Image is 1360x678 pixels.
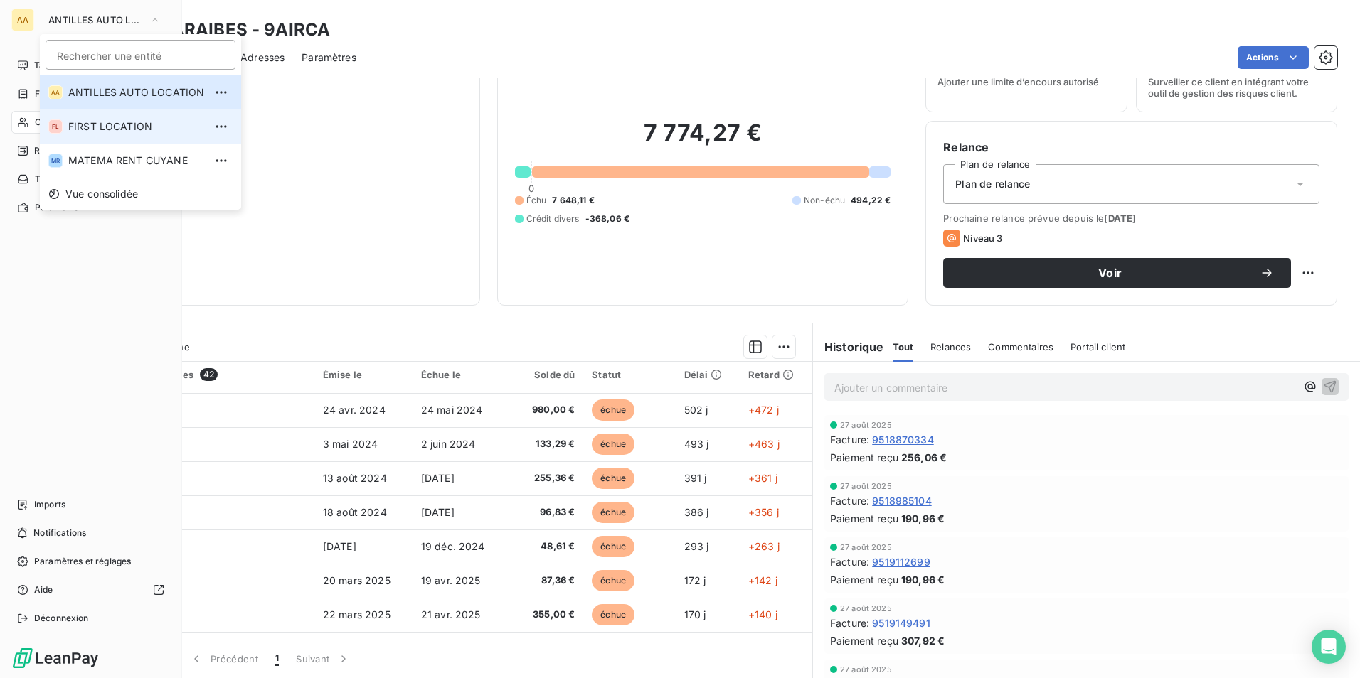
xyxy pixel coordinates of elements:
span: [DATE] [421,506,455,518]
span: Niveau 3 [963,232,1002,244]
span: Non-échu [804,194,845,207]
span: 22 mars 2025 [323,608,391,620]
span: 190,96 € [901,511,945,526]
span: Propriétés Client [115,80,462,99]
span: MATEMA RENT GUYANE [68,154,204,168]
div: Statut [592,369,666,380]
div: Retard [748,369,804,380]
span: Crédit divers [526,212,580,225]
span: +356 j [748,506,779,518]
span: +142 j [748,574,777,586]
span: 20 mars 2025 [323,574,391,586]
div: AA [11,9,34,31]
span: +361 j [748,472,777,484]
span: échue [592,502,634,523]
span: 255,36 € [519,471,575,485]
a: Aide [11,579,170,601]
span: Tableau de bord [34,59,100,72]
span: 9519149491 [872,615,930,630]
span: 190,96 € [901,572,945,587]
span: Facture : [830,432,869,447]
span: 19 déc. 2024 [421,540,485,552]
span: 9519112699 [872,554,930,569]
span: 293 j [684,540,709,552]
span: 7 648,11 € [552,194,595,207]
span: Paiement reçu [830,511,898,526]
span: 42 [200,368,218,381]
span: Échu [526,194,547,207]
span: Paramètres et réglages [34,555,131,568]
h6: Relance [943,139,1319,156]
span: échue [592,399,634,421]
span: 13 août 2024 [323,472,387,484]
span: 96,83 € [519,505,575,520]
span: Vue consolidée [65,187,138,201]
div: Délai [684,369,731,380]
span: 386 j [684,506,709,518]
span: Prochaine relance prévue depuis le [943,212,1319,224]
span: +140 j [748,608,777,620]
span: 27 août 2025 [840,482,892,490]
span: Commentaires [988,341,1053,353]
span: Paiement reçu [830,633,898,648]
div: Solde dû [519,369,575,380]
span: 307,92 € [901,633,945,648]
button: 1 [267,644,287,674]
span: +263 j [748,540,780,552]
span: +472 j [748,404,779,416]
span: Déconnexion [34,612,89,625]
span: Portail client [1071,341,1125,353]
span: échue [592,536,634,557]
button: Suivant [287,644,359,674]
span: Paramètres [302,50,356,65]
span: 48,61 € [519,539,575,554]
span: échue [592,604,634,625]
span: 19 avr. 2025 [421,574,481,586]
div: Open Intercom Messenger [1312,630,1346,664]
span: 24 mai 2024 [421,404,483,416]
span: Facture : [830,554,869,569]
span: [DATE] [1104,212,1136,224]
span: Relances [930,341,971,353]
span: Factures [35,87,71,100]
span: Clients [35,116,63,129]
span: Paiement reçu [830,450,898,465]
span: 493 j [684,438,709,450]
span: 3 mai 2024 [323,438,378,450]
h2: 7 774,27 € [515,119,891,161]
span: ANTILLES AUTO LOCATION [48,14,144,26]
span: +463 j [748,438,780,450]
div: Échue le [421,369,502,380]
span: échue [592,570,634,591]
span: 27 août 2025 [840,421,892,429]
span: 27 août 2025 [840,604,892,613]
h6: Historique [813,338,884,355]
button: Précédent [181,644,267,674]
span: 27 août 2025 [840,543,892,551]
span: 21 avr. 2025 [421,608,481,620]
span: 170 j [684,608,706,620]
span: 0 [528,183,534,194]
span: Notifications [33,527,86,539]
span: Imports [34,498,65,511]
span: Paiements [35,201,78,214]
span: -368,06 € [585,212,629,225]
span: échue [592,434,634,455]
div: Émise le [323,369,404,380]
span: 355,00 € [519,608,575,622]
span: 87,36 € [519,574,575,588]
span: 24 avr. 2024 [323,404,386,416]
span: 502 j [684,404,708,416]
h3: AIR CARAIBES - 9AIRCA [125,17,330,43]
input: placeholder [46,40,235,70]
span: Ajouter une limite d’encours autorisé [937,76,1099,87]
span: 172 j [684,574,706,586]
span: Facture : [830,493,869,508]
span: 980,00 € [519,403,575,417]
span: [DATE] [323,540,356,552]
span: 133,29 € [519,437,575,451]
span: 18 août 2024 [323,506,387,518]
span: 9518985104 [872,493,932,508]
span: Paiement reçu [830,572,898,587]
div: MR [48,154,63,168]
